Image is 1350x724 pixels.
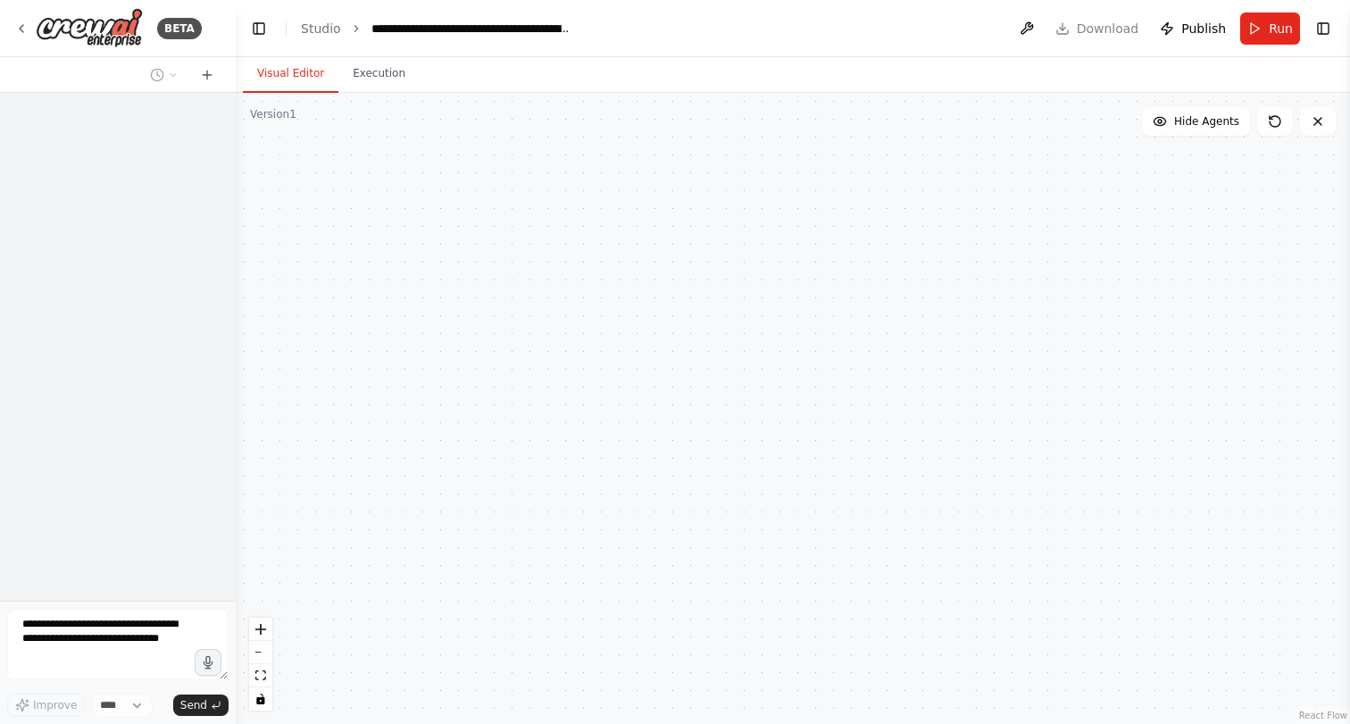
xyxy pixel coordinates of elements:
button: Execution [338,55,420,93]
button: zoom out [249,641,272,664]
span: Publish [1181,20,1226,37]
nav: breadcrumb [301,20,572,37]
button: Show right sidebar [1311,16,1336,41]
span: Improve [33,698,77,712]
button: Send [173,695,229,716]
button: Switch to previous chat [143,64,186,86]
button: Publish [1153,12,1233,45]
button: toggle interactivity [249,687,272,711]
button: zoom in [249,618,272,641]
span: Hide Agents [1174,114,1239,129]
button: Hide Agents [1142,107,1250,136]
div: React Flow controls [249,618,272,711]
button: Visual Editor [243,55,338,93]
button: fit view [249,664,272,687]
div: BETA [157,18,202,39]
div: Version 1 [250,107,296,121]
button: Improve [7,694,85,717]
a: React Flow attribution [1299,711,1347,720]
button: Start a new chat [193,64,221,86]
button: Run [1240,12,1300,45]
img: Logo [36,8,143,48]
span: Send [180,698,207,712]
button: Click to speak your automation idea [195,649,221,676]
button: Hide left sidebar [246,16,271,41]
a: Studio [301,21,341,36]
span: Run [1269,20,1293,37]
